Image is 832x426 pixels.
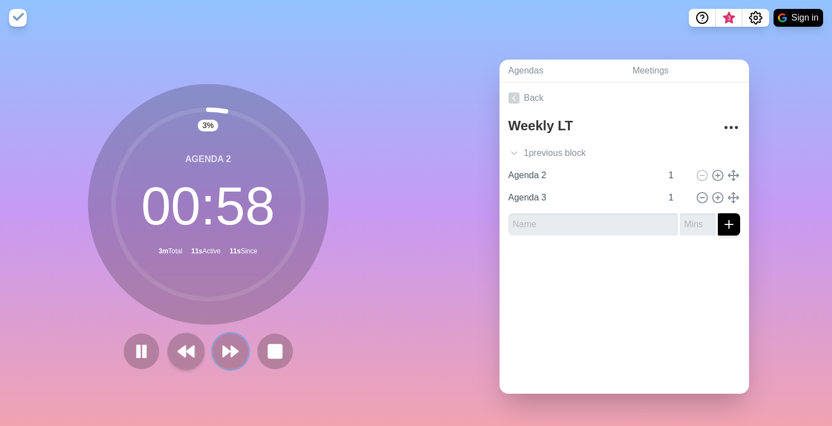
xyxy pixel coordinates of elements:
input: Name [504,187,662,209]
img: google logo [778,13,787,22]
input: Name [504,164,662,187]
input: Mins [680,213,716,236]
span: 3 [725,14,733,23]
input: Mins [664,164,691,187]
button: Settings [742,9,769,27]
button: More [720,116,742,139]
a: Back [500,82,749,114]
div: 1 previous block [500,142,749,164]
button: What’s new [716,9,742,27]
input: Name [508,213,678,236]
button: Help [689,9,716,27]
a: Meetings [624,60,749,82]
img: timeblocks logo [9,9,27,27]
input: Mins [664,187,691,209]
a: Agendas [500,60,624,82]
button: Sign in [774,9,823,27]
